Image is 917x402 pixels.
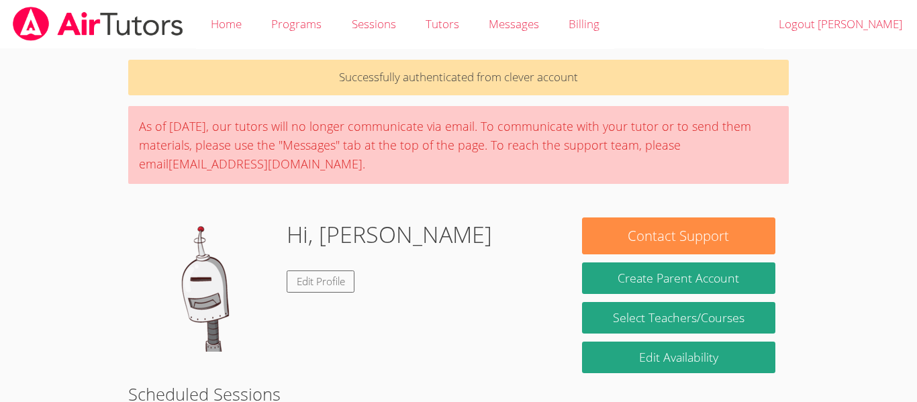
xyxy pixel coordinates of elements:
h1: Hi, [PERSON_NAME] [287,217,492,252]
a: Edit Profile [287,270,355,293]
a: Edit Availability [582,342,775,373]
span: Messages [489,16,539,32]
button: Contact Support [582,217,775,254]
p: Successfully authenticated from clever account [128,60,789,95]
a: Select Teachers/Courses [582,302,775,334]
div: As of [DATE], our tutors will no longer communicate via email. To communicate with your tutor or ... [128,106,789,184]
img: airtutors_banner-c4298cdbf04f3fff15de1276eac7730deb9818008684d7c2e4769d2f7ddbe033.png [11,7,185,41]
button: Create Parent Account [582,262,775,294]
img: default.png [142,217,276,352]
